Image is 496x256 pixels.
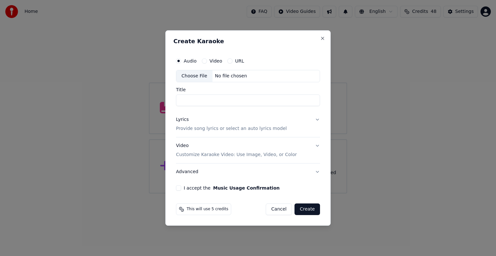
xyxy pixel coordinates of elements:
[176,111,320,137] button: LyricsProvide song lyrics or select an auto lyrics model
[210,59,222,63] label: Video
[176,152,297,158] p: Customize Karaoke Video: Use Image, Video, or Color
[176,137,320,163] button: VideoCustomize Karaoke Video: Use Image, Video, or Color
[266,203,292,215] button: Cancel
[176,87,320,92] label: Title
[212,73,250,79] div: No file chosen
[176,163,320,180] button: Advanced
[173,38,323,44] h2: Create Karaoke
[235,59,244,63] label: URL
[176,125,287,132] p: Provide song lyrics or select an auto lyrics model
[187,207,228,212] span: This will use 5 credits
[294,203,320,215] button: Create
[213,186,280,190] button: I accept the
[184,59,197,63] label: Audio
[176,143,297,158] div: Video
[184,186,280,190] label: I accept the
[176,70,212,82] div: Choose File
[176,116,189,123] div: Lyrics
